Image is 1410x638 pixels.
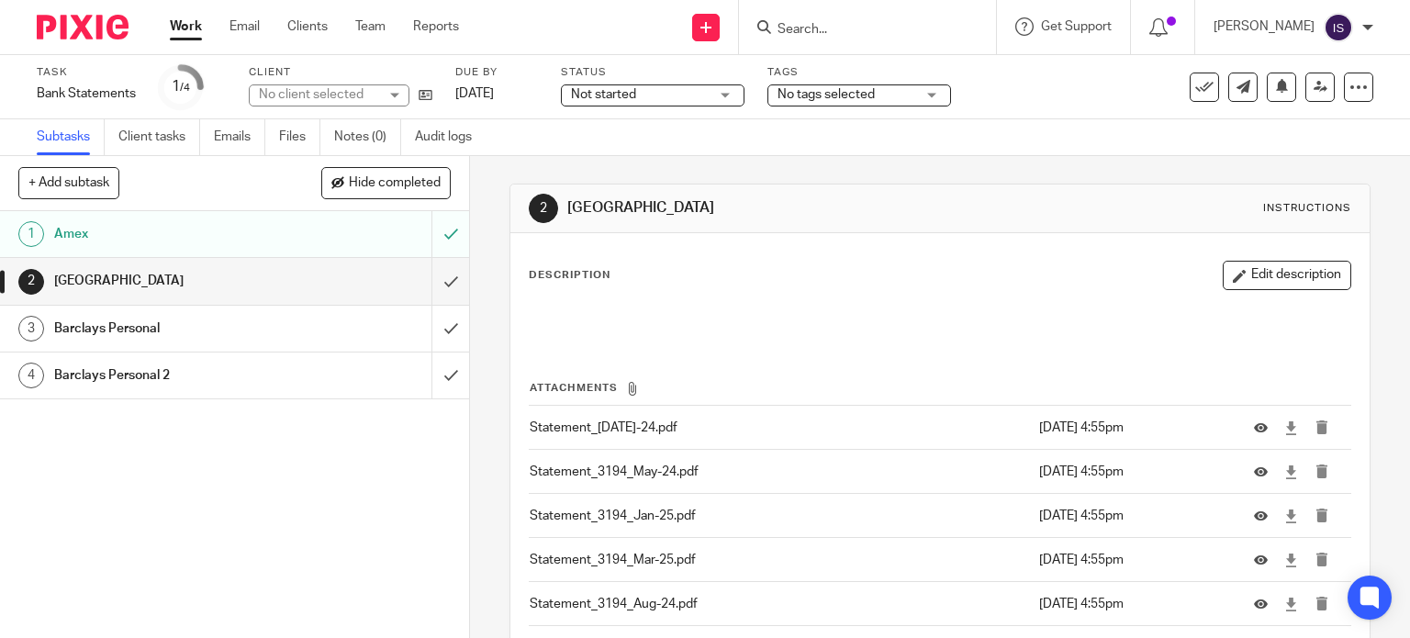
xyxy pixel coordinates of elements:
[767,65,951,80] label: Tags
[1039,419,1226,437] p: [DATE] 4:55pm
[530,419,1030,437] p: Statement_[DATE]-24.pdf
[170,17,202,36] a: Work
[18,269,44,295] div: 2
[18,363,44,388] div: 4
[529,194,558,223] div: 2
[334,119,401,155] a: Notes (0)
[1324,13,1353,42] img: svg%3E
[1039,507,1226,525] p: [DATE] 4:55pm
[180,83,190,93] small: /4
[54,315,294,342] h1: Barclays Personal
[349,176,441,191] span: Hide completed
[1284,507,1298,525] a: Download
[321,167,451,198] button: Hide completed
[214,119,265,155] a: Emails
[54,267,294,295] h1: [GEOGRAPHIC_DATA]
[530,383,618,393] span: Attachments
[37,119,105,155] a: Subtasks
[1284,463,1298,481] a: Download
[530,595,1030,613] p: Statement_3194_Aug-24.pdf
[172,76,190,97] div: 1
[1039,551,1226,569] p: [DATE] 4:55pm
[530,463,1030,481] p: Statement_3194_May-24.pdf
[1223,261,1351,290] button: Edit description
[37,65,136,80] label: Task
[776,22,941,39] input: Search
[529,268,610,283] p: Description
[259,85,378,104] div: No client selected
[1214,17,1315,36] p: [PERSON_NAME]
[1284,419,1298,437] a: Download
[1284,595,1298,613] a: Download
[118,119,200,155] a: Client tasks
[1263,201,1351,216] div: Instructions
[37,15,129,39] img: Pixie
[561,65,744,80] label: Status
[54,362,294,389] h1: Barclays Personal 2
[249,65,432,80] label: Client
[455,65,538,80] label: Due by
[287,17,328,36] a: Clients
[18,167,119,198] button: + Add subtask
[530,551,1030,569] p: Statement_3194_Mar-25.pdf
[413,17,459,36] a: Reports
[571,88,636,101] span: Not started
[54,220,294,248] h1: Amex
[1041,20,1112,33] span: Get Support
[530,507,1030,525] p: Statement_3194_Jan-25.pdf
[455,87,494,100] span: [DATE]
[18,221,44,247] div: 1
[778,88,875,101] span: No tags selected
[355,17,386,36] a: Team
[279,119,320,155] a: Files
[1039,463,1226,481] p: [DATE] 4:55pm
[37,84,136,103] div: Bank Statements
[1039,595,1226,613] p: [DATE] 4:55pm
[415,119,486,155] a: Audit logs
[18,316,44,341] div: 3
[1284,551,1298,569] a: Download
[229,17,260,36] a: Email
[567,198,979,218] h1: [GEOGRAPHIC_DATA]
